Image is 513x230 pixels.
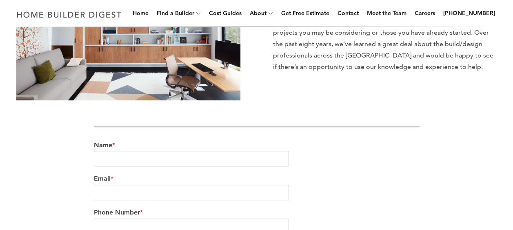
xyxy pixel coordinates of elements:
[94,208,420,217] label: Phone Number
[273,15,497,73] p: Our team would be delighted to hear from you and eager to assist with any projects you may be con...
[13,7,125,22] img: Home Builder Digest
[94,175,420,183] label: Email
[94,141,420,150] label: Name
[356,171,503,220] iframe: Drift Widget Chat Controller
